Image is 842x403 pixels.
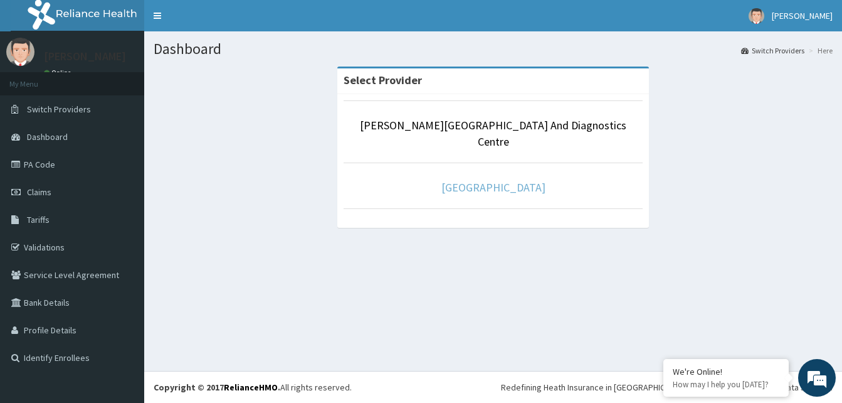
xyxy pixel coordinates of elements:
h1: Dashboard [154,41,833,57]
img: User Image [6,38,34,66]
span: Tariffs [27,214,50,225]
a: Switch Providers [741,45,804,56]
a: [GEOGRAPHIC_DATA] [441,180,545,195]
a: RelianceHMO [224,382,278,393]
strong: Select Provider [344,73,422,87]
span: Switch Providers [27,104,91,115]
span: Dashboard [27,131,68,142]
p: [PERSON_NAME] [44,51,126,62]
footer: All rights reserved. [144,371,842,403]
a: Online [44,68,74,77]
div: Redefining Heath Insurance in [GEOGRAPHIC_DATA] using Telemedicine and Data Science! [501,381,833,394]
span: Claims [27,186,51,198]
strong: Copyright © 2017 . [154,382,280,393]
li: Here [806,45,833,56]
span: [PERSON_NAME] [772,10,833,21]
div: We're Online! [673,366,779,377]
img: User Image [749,8,764,24]
a: [PERSON_NAME][GEOGRAPHIC_DATA] And Diagnostics Centre [360,118,626,149]
p: How may I help you today? [673,379,779,390]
